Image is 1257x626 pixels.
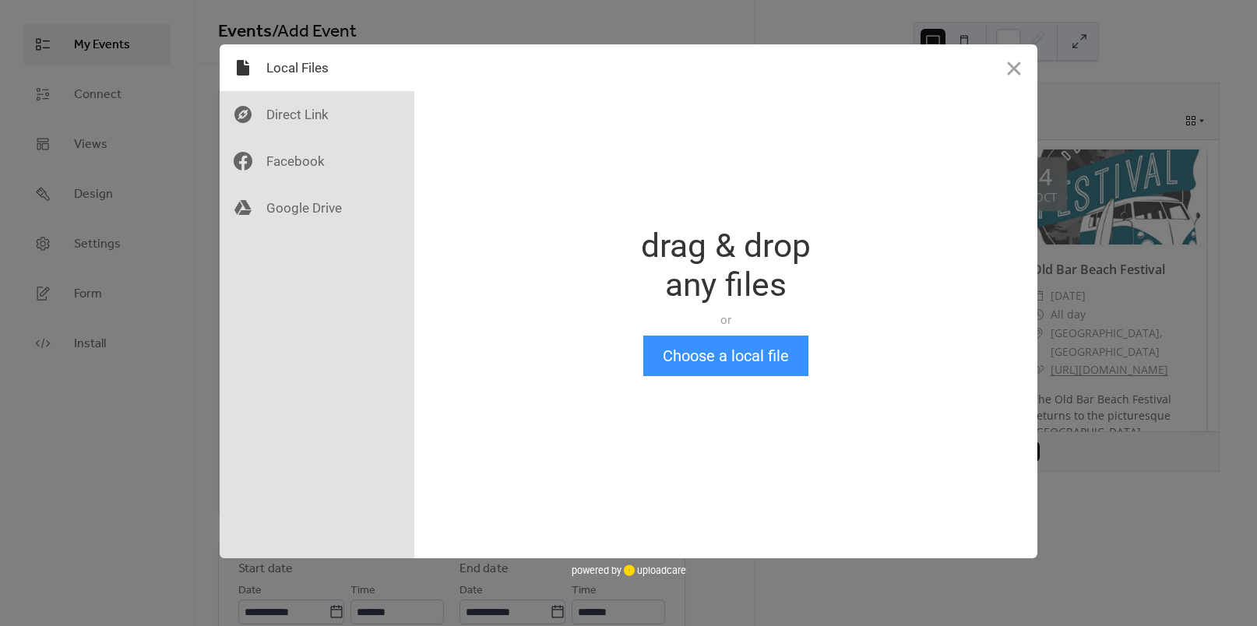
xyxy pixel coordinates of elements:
div: Direct Link [220,91,414,138]
button: Choose a local file [643,336,808,376]
button: Close [991,44,1037,91]
div: drag & drop any files [641,227,811,304]
div: Local Files [220,44,414,91]
a: uploadcare [621,564,686,576]
div: or [641,312,811,328]
div: Facebook [220,138,414,185]
div: powered by [572,558,686,582]
div: Google Drive [220,185,414,231]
